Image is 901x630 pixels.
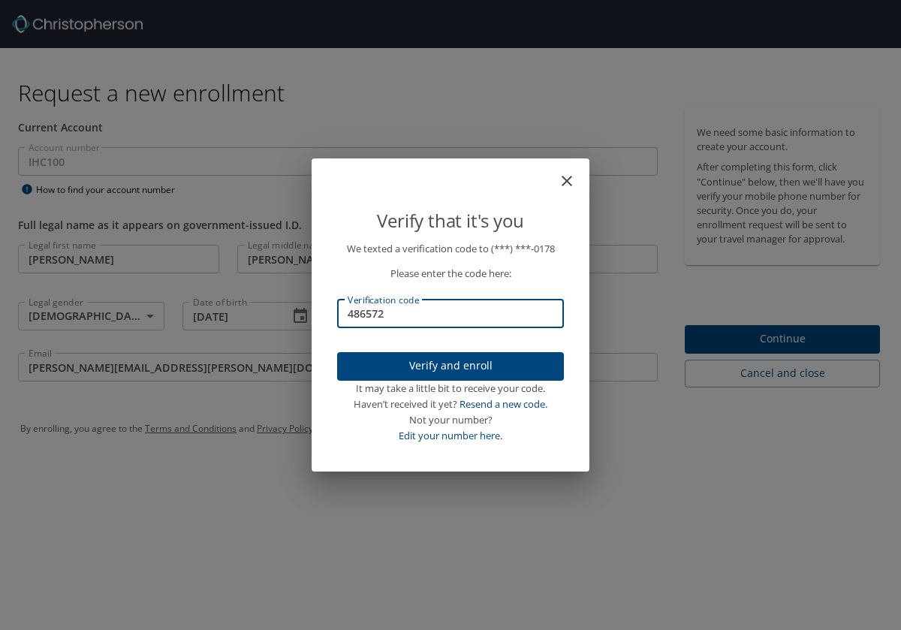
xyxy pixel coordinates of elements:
p: We texted a verification code to (***) ***- 0178 [337,241,564,257]
button: Verify and enroll [337,352,564,381]
a: Resend a new code. [460,397,547,411]
p: Verify that it's you [337,206,564,235]
a: Edit your number here. [399,429,502,442]
div: Not your number? [337,412,564,428]
p: Please enter the code here: [337,266,564,282]
div: Haven’t received it yet? [337,396,564,412]
button: close [565,164,583,182]
span: Verify and enroll [349,357,552,375]
div: It may take a little bit to receive your code. [337,381,564,396]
